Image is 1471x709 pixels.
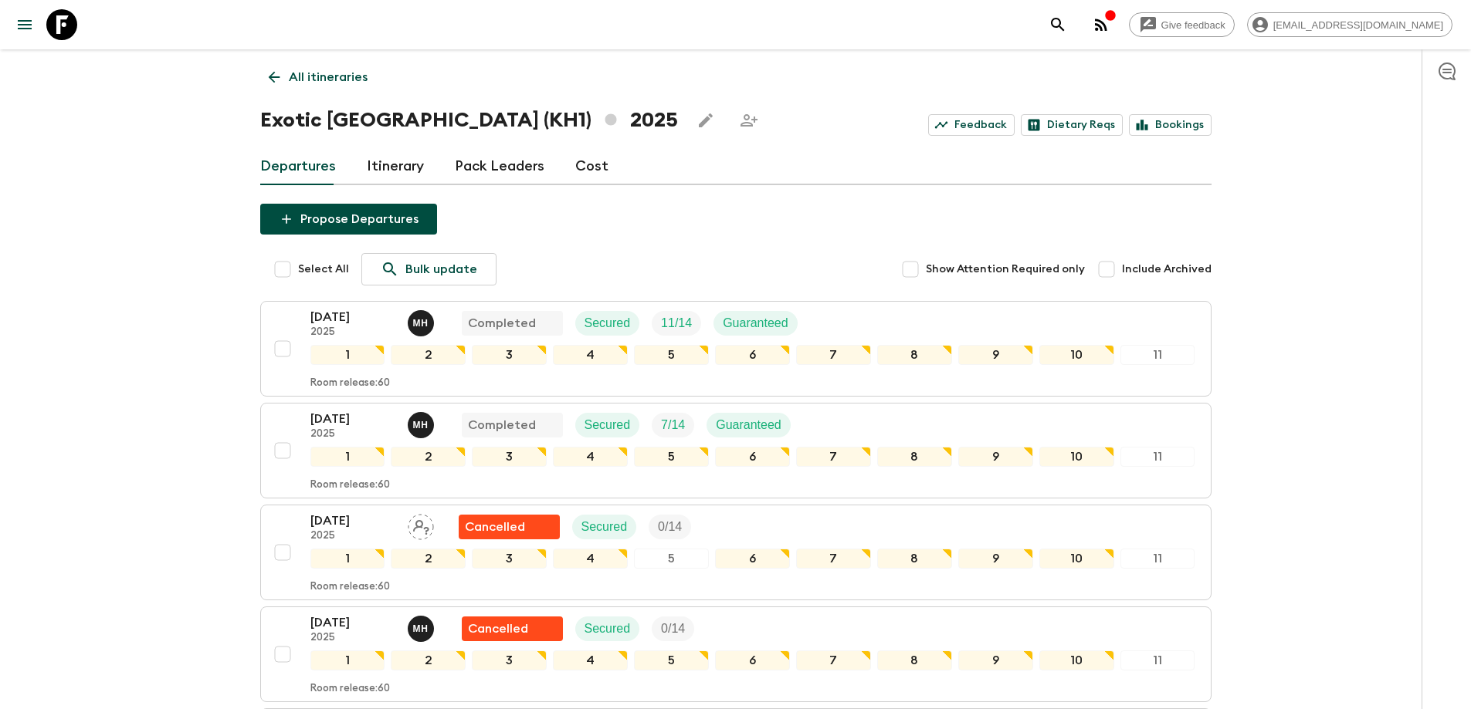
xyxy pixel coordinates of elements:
[391,549,466,569] div: 2
[553,650,628,670] div: 4
[310,447,385,467] div: 1
[310,326,395,339] p: 2025
[310,632,395,644] p: 2025
[391,650,466,670] div: 2
[9,9,40,40] button: menu
[1265,19,1452,31] span: [EMAIL_ADDRESS][DOMAIN_NAME]
[572,515,637,539] div: Secured
[734,105,764,136] span: Share this itinerary
[877,447,952,467] div: 8
[1129,12,1235,37] a: Give feedback
[575,311,640,336] div: Secured
[413,623,429,635] p: M H
[310,428,395,441] p: 2025
[715,345,790,365] div: 6
[472,650,547,670] div: 3
[652,413,694,437] div: Trip Fill
[553,447,628,467] div: 4
[459,515,560,539] div: Flash Pack cancellation
[408,518,434,531] span: Assign pack leader
[1039,345,1114,365] div: 10
[716,416,781,434] p: Guaranteed
[877,345,952,365] div: 8
[958,650,1033,670] div: 9
[310,650,385,670] div: 1
[1122,262,1212,277] span: Include Archived
[958,345,1033,365] div: 9
[877,650,952,670] div: 8
[298,262,349,277] span: Select All
[405,260,477,279] p: Bulk update
[260,606,1212,702] button: [DATE]2025Mr. Heng Pringratana (Prefer name : James)Flash Pack cancellationSecuredTrip Fill123456...
[1153,19,1234,31] span: Give feedback
[468,620,528,638] p: Cancelled
[310,530,395,542] p: 2025
[877,549,952,569] div: 8
[958,447,1033,467] div: 9
[260,301,1212,397] button: [DATE]2025Mr. Heng Pringratana (Prefer name : James)CompletedSecuredTrip FillGuaranteed1234567891...
[310,549,385,569] div: 1
[553,345,628,365] div: 4
[796,345,871,365] div: 7
[468,314,536,333] p: Completed
[634,650,709,670] div: 5
[310,479,390,491] p: Room release: 60
[1039,650,1114,670] div: 10
[1039,549,1114,569] div: 10
[634,549,709,569] div: 5
[1247,12,1452,37] div: [EMAIL_ADDRESS][DOMAIN_NAME]
[462,616,563,641] div: Flash Pack cancellation
[367,148,424,185] a: Itinerary
[465,518,525,536] p: Cancelled
[796,650,871,670] div: 7
[585,416,631,434] p: Secured
[1039,447,1114,467] div: 10
[658,518,682,536] p: 0 / 14
[391,345,466,365] div: 2
[361,253,497,285] a: Bulk update
[310,345,385,365] div: 1
[310,683,390,695] p: Room release: 60
[260,403,1212,498] button: [DATE]2025Mr. Heng Pringratana (Prefer name : James)CompletedSecuredTrip FillGuaranteed1234567891...
[575,148,608,185] a: Cost
[408,620,437,633] span: Mr. Heng Pringratana (Prefer name : James)
[310,377,390,390] p: Room release: 60
[661,416,685,434] p: 7 / 14
[723,314,788,333] p: Guaranteed
[690,105,721,136] button: Edit this itinerary
[649,515,691,539] div: Trip Fill
[652,311,701,336] div: Trip Fill
[634,447,709,467] div: 5
[553,549,628,569] div: 4
[455,148,544,185] a: Pack Leaders
[472,447,547,467] div: 3
[661,314,692,333] p: 11 / 14
[928,114,1015,136] a: Feedback
[1042,9,1073,40] button: search adventures
[581,518,628,536] p: Secured
[408,417,437,429] span: Mr. Heng Pringratana (Prefer name : James)
[958,549,1033,569] div: 9
[472,345,547,365] div: 3
[796,447,871,467] div: 7
[661,620,685,638] p: 0 / 14
[715,650,790,670] div: 6
[391,447,466,467] div: 2
[289,68,368,86] p: All itineraries
[260,204,437,235] button: Propose Departures
[652,616,694,641] div: Trip Fill
[310,308,395,326] p: [DATE]
[260,62,376,93] a: All itineraries
[575,616,640,641] div: Secured
[260,505,1212,600] button: [DATE]2025Assign pack leaderFlash Pack cancellationSecuredTrip Fill1234567891011Room release:60
[585,620,631,638] p: Secured
[1120,447,1195,467] div: 11
[408,315,437,327] span: Mr. Heng Pringratana (Prefer name : James)
[715,549,790,569] div: 6
[575,413,640,437] div: Secured
[1129,114,1212,136] a: Bookings
[796,549,871,569] div: 7
[585,314,631,333] p: Secured
[260,105,678,136] h1: Exotic [GEOGRAPHIC_DATA] (KH1) 2025
[715,447,790,467] div: 6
